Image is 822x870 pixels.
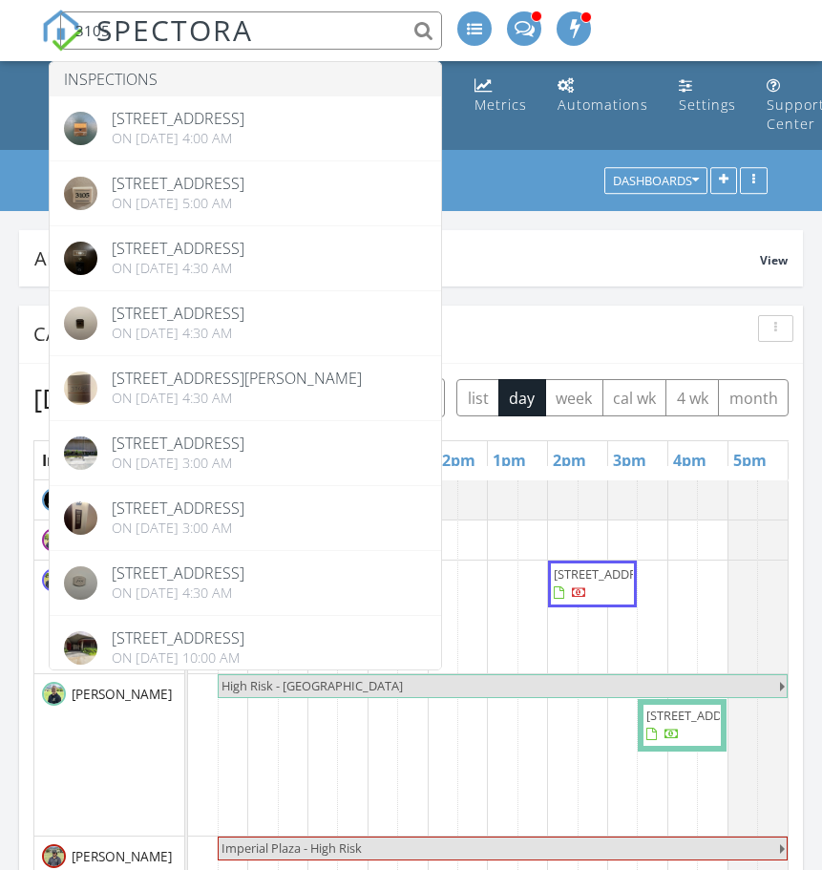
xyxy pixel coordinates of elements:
[757,805,803,851] iframe: Intercom live chat
[548,445,591,476] a: 2pm
[488,445,531,476] a: 1pm
[50,62,441,96] li: Inspections
[42,528,66,552] img: b1da044382c246d4906753569ed05bd3.jpeg
[558,95,648,114] div: Automations
[112,131,244,146] div: On [DATE] 4:00 am
[554,565,661,583] span: [STREET_ADDRESS]
[760,252,788,268] span: View
[545,379,603,416] button: week
[64,307,97,340] img: cover.jpg
[679,95,736,114] div: Settings
[112,261,244,276] div: On [DATE] 4:30 am
[112,306,244,321] div: [STREET_ADDRESS]
[64,566,97,600] img: cover.jpg
[604,168,707,195] button: Dashboards
[429,445,480,476] a: 12pm
[112,196,244,211] div: On [DATE] 5:00 am
[112,565,244,581] div: [STREET_ADDRESS]
[112,241,244,256] div: [STREET_ADDRESS]
[668,445,711,476] a: 4pm
[112,326,244,341] div: On [DATE] 4:30 am
[613,175,699,188] div: Dashboards
[68,685,176,704] span: [PERSON_NAME]
[64,112,97,145] img: 8727309%2Fcover_photos%2FtfrRE88FjC43QqkVwWEw%2Foriginal.jpg
[550,69,656,123] a: Automations (Advanced)
[42,450,121,471] span: Inspectors
[64,242,97,275] img: cover.jpg
[671,69,744,123] a: Settings
[64,436,97,470] img: streetview
[112,176,244,191] div: [STREET_ADDRESS]
[718,379,789,416] button: month
[42,682,66,706] img: img_5395.jpeg
[112,500,244,516] div: [STREET_ADDRESS]
[64,631,97,665] img: streetview
[42,488,66,512] img: gold_on_black_bg_square.jpeg
[728,445,771,476] a: 5pm
[456,379,499,416] button: list
[112,630,244,646] div: [STREET_ADDRESS]
[474,95,527,114] div: Metrics
[665,379,719,416] button: 4 wk
[64,371,97,405] img: cover.jpg
[42,844,66,868] img: img_1984.jpeg
[608,445,651,476] a: 3pm
[112,111,244,126] div: [STREET_ADDRESS]
[112,456,244,471] div: On [DATE] 3:00 am
[498,379,546,416] button: day
[467,69,535,123] a: Metrics
[602,379,667,416] button: cal wk
[34,245,760,271] div: Alerts
[221,839,362,857] span: Imperial Plaza - High Risk
[42,568,66,592] img: d0180cea8ba347a880e9ac022dad87ef.jpeg
[112,371,362,386] div: [STREET_ADDRESS][PERSON_NAME]
[33,379,116,417] h2: [DATE]
[64,177,97,210] img: 8583124%2Fcover_photos%2FKWB6CLxhf0WK1F6XTaAo%2Foriginal.8583124-1745870090348
[112,435,244,451] div: [STREET_ADDRESS]
[112,585,244,601] div: On [DATE] 4:30 am
[112,650,244,666] div: On [DATE] 10:00 am
[60,11,442,50] input: Search everything...
[33,321,131,347] span: Calendar
[64,501,97,535] img: cover.jpg
[221,677,403,694] span: High Risk - [GEOGRAPHIC_DATA]
[112,391,362,406] div: On [DATE] 4:30 am
[112,520,244,536] div: On [DATE] 3:00 am
[646,707,753,724] span: [STREET_ADDRESS]
[68,847,176,866] span: [PERSON_NAME]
